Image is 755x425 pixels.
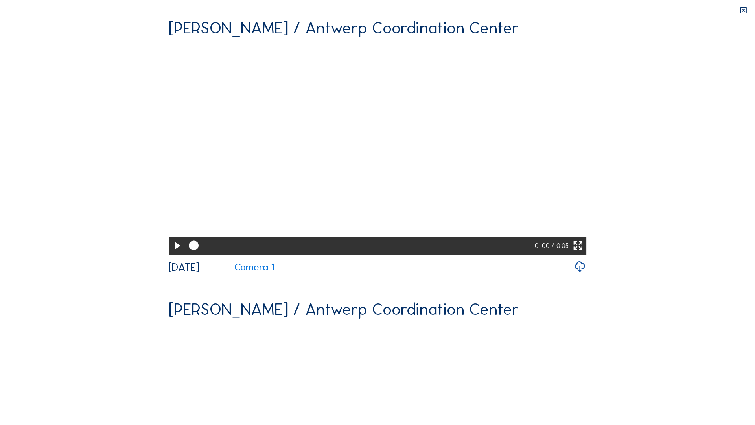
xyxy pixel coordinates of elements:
[551,237,569,254] div: / 0:05
[169,44,586,253] video: Your browser does not support the video tag.
[202,262,275,272] a: Camera 1
[169,20,519,36] div: [PERSON_NAME] / Antwerp Coordination Center
[169,262,199,272] div: [DATE]
[535,237,551,254] div: 0: 00
[169,301,519,318] div: [PERSON_NAME] / Antwerp Coordination Center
